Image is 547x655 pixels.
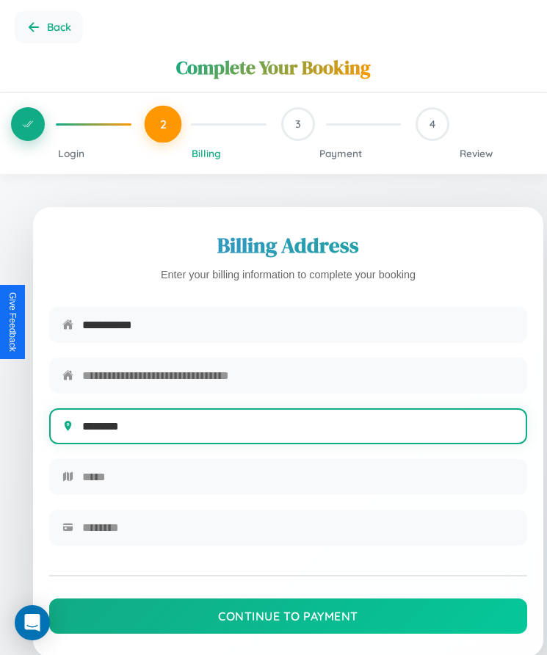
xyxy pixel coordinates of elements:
span: 2 [159,117,166,131]
span: Payment [319,147,362,159]
h2: Billing Address [49,231,527,260]
button: Go back [15,11,83,43]
div: Open Intercom Messenger [15,605,50,640]
span: 3 [295,117,301,131]
h1: Complete Your Booking [176,54,371,81]
span: Login [58,147,84,159]
span: 4 [430,117,435,131]
span: Review [460,147,493,159]
button: Continue to Payment [49,598,527,634]
p: Enter your billing information to complete your booking [49,266,527,285]
span: Billing [192,147,221,159]
div: Give Feedback [7,292,18,352]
